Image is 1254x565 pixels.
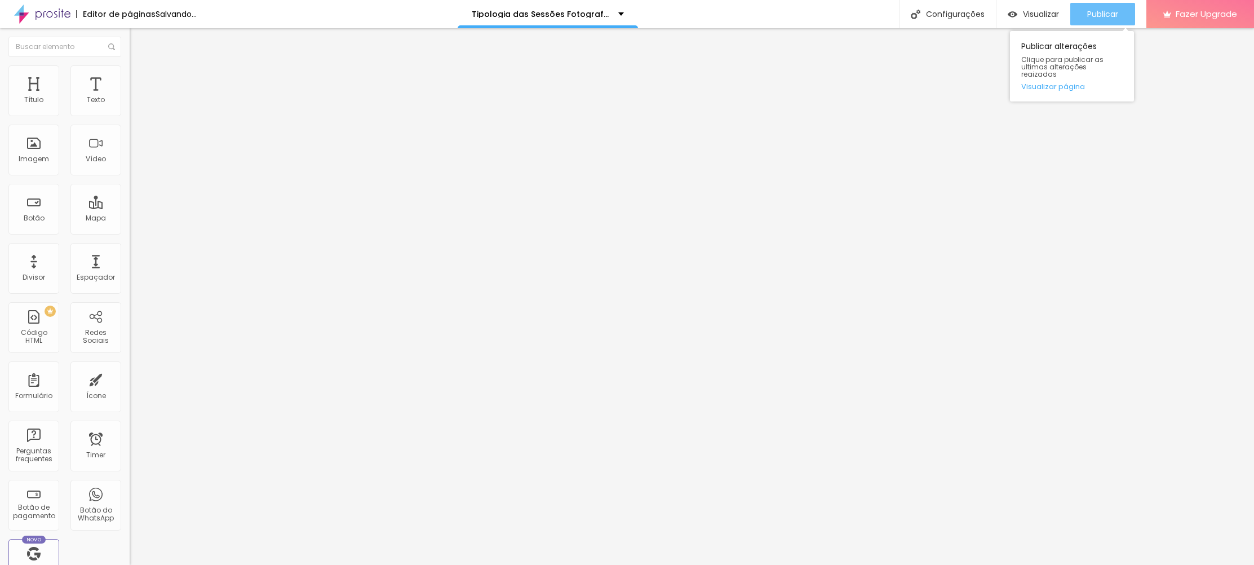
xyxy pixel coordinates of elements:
img: Icone [911,10,920,19]
div: Formulário [15,392,52,400]
div: Botão [24,214,45,222]
a: Visualizar página [1021,83,1123,90]
img: view-1.svg [1008,10,1017,19]
div: Divisor [23,273,45,281]
p: Tipologia das Sessões Fotograficas [472,10,610,18]
div: Mapa [86,214,106,222]
div: Botão de pagamento [11,504,56,520]
div: Título [24,96,43,104]
div: Ícone [86,392,106,400]
span: Publicar [1087,10,1118,19]
input: Buscar elemento [8,37,121,57]
button: Visualizar [996,3,1070,25]
div: Redes Sociais [73,329,118,345]
div: Editor de páginas [76,10,156,18]
span: Visualizar [1023,10,1059,19]
div: Perguntas frequentes [11,447,56,464]
span: Fazer Upgrade [1176,9,1237,19]
div: Imagem [19,155,49,163]
div: Vídeo [86,155,106,163]
button: Publicar [1070,3,1135,25]
div: Publicar alterações [1010,31,1134,101]
div: Espaçador [77,273,115,281]
div: Timer [86,451,105,459]
div: Novo [22,536,46,544]
div: Salvando... [156,10,197,18]
span: Clique para publicar as ultimas alterações reaizadas [1021,56,1123,78]
div: Texto [87,96,105,104]
div: Botão do WhatsApp [73,506,118,523]
img: Icone [108,43,115,50]
div: Código HTML [11,329,56,345]
iframe: Editor [130,28,1254,565]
